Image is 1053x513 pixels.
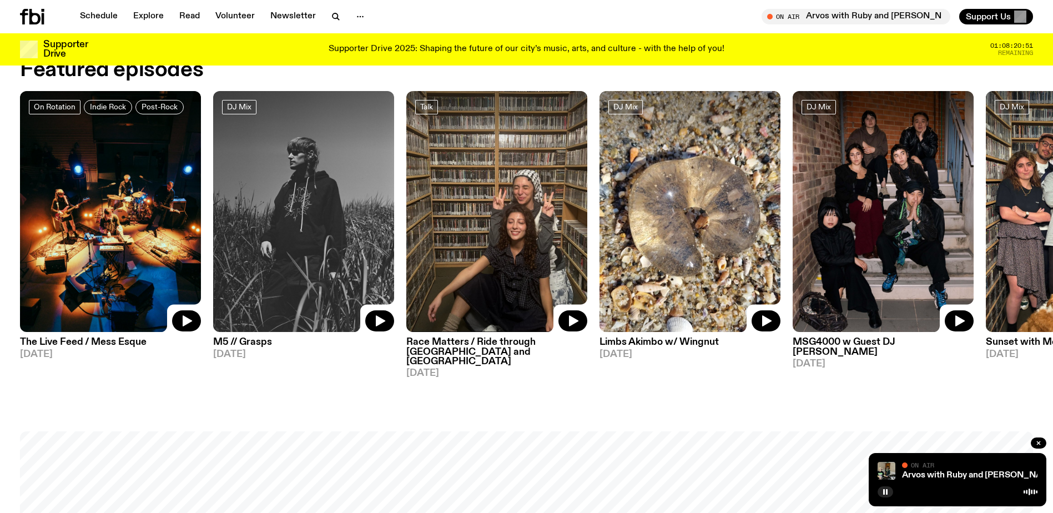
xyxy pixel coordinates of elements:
[415,100,438,114] a: Talk
[29,100,80,114] a: On Rotation
[599,332,780,359] a: Limbs Akimbo w/ Wingnut[DATE]
[222,100,256,114] a: DJ Mix
[911,461,934,469] span: On Air
[213,332,394,359] a: M5 // Grasps[DATE]
[20,338,201,347] h3: The Live Feed / Mess Esque
[793,338,974,356] h3: MSG4000 w Guest DJ [PERSON_NAME]
[599,338,780,347] h3: Limbs Akimbo w/ Wingnut
[406,332,587,378] a: Race Matters / Ride through [GEOGRAPHIC_DATA] and [GEOGRAPHIC_DATA][DATE]
[43,40,88,59] h3: Supporter Drive
[34,103,75,111] span: On Rotation
[329,44,724,54] p: Supporter Drive 2025: Shaping the future of our city’s music, arts, and culture - with the help o...
[990,43,1033,49] span: 01:08:20:51
[998,50,1033,56] span: Remaining
[227,103,251,111] span: DJ Mix
[73,9,124,24] a: Schedule
[213,338,394,347] h3: M5 // Grasps
[90,103,126,111] span: Indie Rock
[793,359,974,369] span: [DATE]
[142,103,178,111] span: Post-Rock
[127,9,170,24] a: Explore
[878,462,895,480] img: Ruby wears a Collarbones t shirt and pretends to play the DJ decks, Al sings into a pringles can....
[20,350,201,359] span: [DATE]
[966,12,1011,22] span: Support Us
[793,332,974,368] a: MSG4000 w Guest DJ [PERSON_NAME][DATE]
[613,103,638,111] span: DJ Mix
[406,369,587,378] span: [DATE]
[135,100,184,114] a: Post-Rock
[762,9,950,24] button: On AirArvos with Ruby and [PERSON_NAME]
[173,9,206,24] a: Read
[608,100,643,114] a: DJ Mix
[995,100,1029,114] a: DJ Mix
[264,9,323,24] a: Newsletter
[802,100,836,114] a: DJ Mix
[20,332,201,359] a: The Live Feed / Mess Esque[DATE]
[1000,103,1024,111] span: DJ Mix
[209,9,261,24] a: Volunteer
[959,9,1033,24] button: Support Us
[807,103,831,111] span: DJ Mix
[420,103,433,111] span: Talk
[84,100,132,114] a: Indie Rock
[599,350,780,359] span: [DATE]
[20,60,203,80] h2: Featured episodes
[406,338,587,366] h3: Race Matters / Ride through [GEOGRAPHIC_DATA] and [GEOGRAPHIC_DATA]
[406,91,587,333] img: Sara and Malaak squatting on ground in fbi music library. Sara is making peace signs behind Malaa...
[213,350,394,359] span: [DATE]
